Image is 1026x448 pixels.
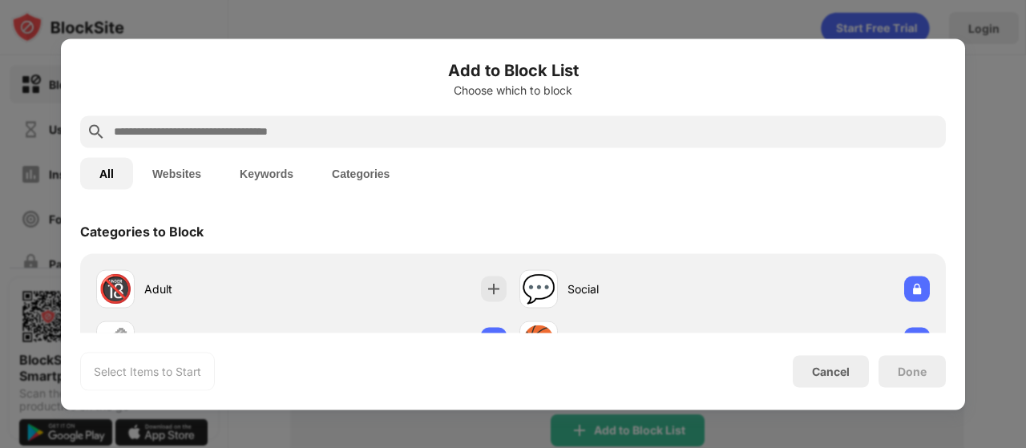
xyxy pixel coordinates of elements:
div: 💬 [522,272,555,305]
div: Done [898,365,927,377]
img: search.svg [87,122,106,141]
div: Cancel [812,365,850,378]
button: Keywords [220,157,313,189]
div: News [144,332,301,349]
button: All [80,157,133,189]
div: Social [568,281,725,297]
div: 🗞 [102,324,129,357]
h6: Add to Block List [80,58,946,82]
div: Categories to Block [80,223,204,239]
div: Sports [568,332,725,349]
div: 🏀 [522,324,555,357]
div: Choose which to block [80,83,946,96]
button: Websites [133,157,220,189]
div: Select Items to Start [94,363,201,379]
button: Categories [313,157,409,189]
div: Adult [144,281,301,297]
div: 🔞 [99,272,132,305]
